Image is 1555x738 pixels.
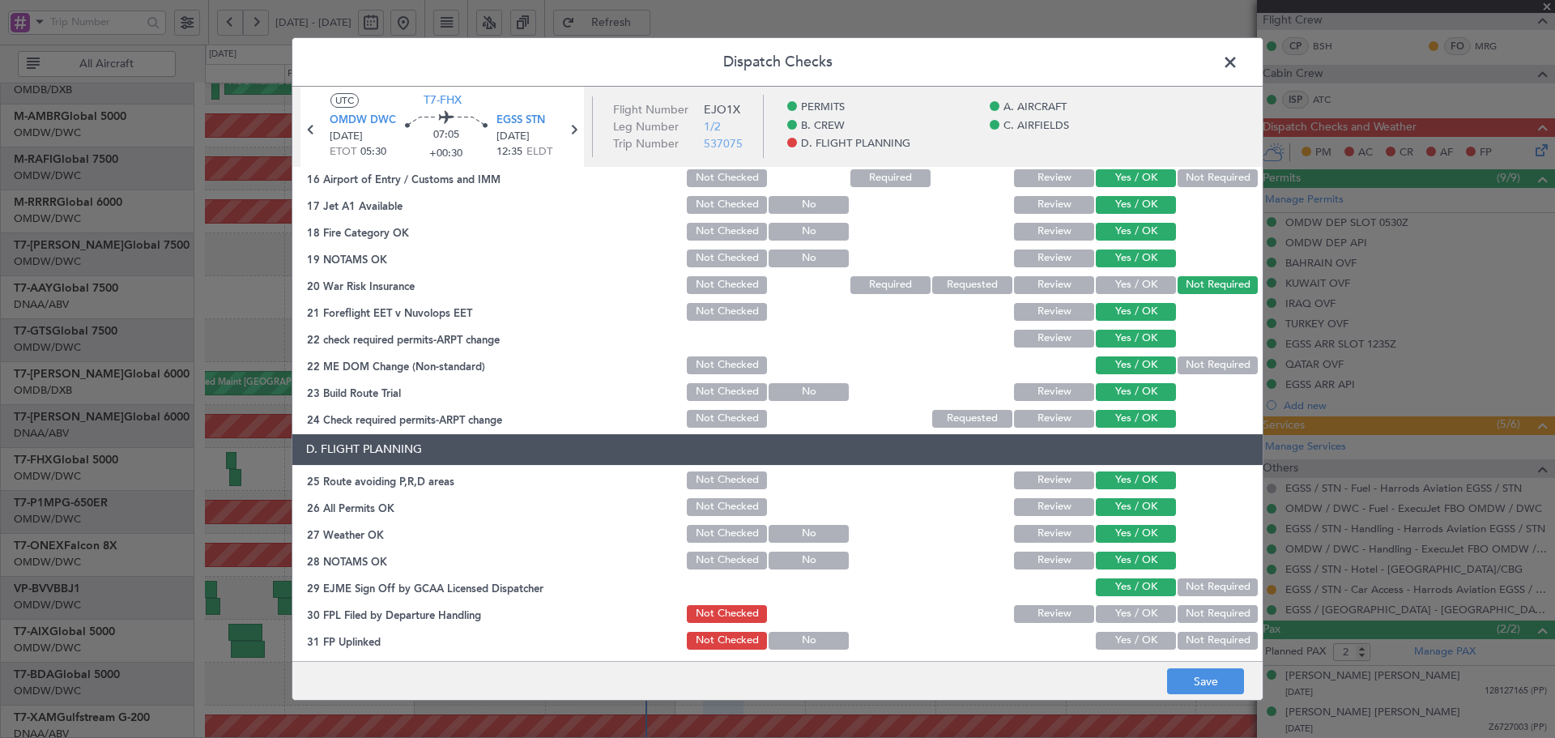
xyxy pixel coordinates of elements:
[1178,605,1258,623] button: Not Required
[1178,356,1258,374] button: Not Required
[1178,632,1258,650] button: Not Required
[1178,276,1258,294] button: Not Required
[292,38,1263,87] header: Dispatch Checks
[1178,169,1258,187] button: Not Required
[1178,578,1258,596] button: Not Required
